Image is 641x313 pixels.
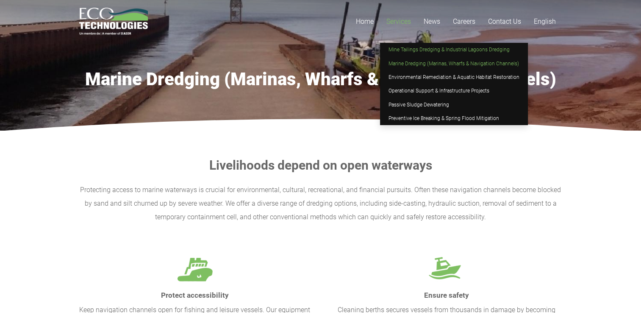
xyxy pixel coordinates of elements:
[380,84,528,98] a: Operational Support & Infrastructure Projects
[424,17,440,25] span: News
[380,56,528,70] a: Marine Dredging (Marinas, Wharfs & Navigation Channels)
[386,17,411,25] span: Services
[388,88,489,94] span: Operational Support & Infrastructure Projects
[380,43,528,56] a: Mine Tailings Dredging & Industrial Lagoons Dredging
[79,69,562,90] h1: Marine Dredging (Marinas, Wharfs & Navigation Channels)
[534,17,556,25] span: English
[388,61,519,67] span: Marine Dredging (Marinas, Wharfs & Navigation Channels)
[453,17,475,25] span: Careers
[79,183,562,224] p: Protecting access to marine waterways is crucial for environmental, cultural, recreational, and f...
[424,291,469,299] strong: Ensure safety
[79,8,148,35] a: logo_EcoTech_ASDR_RGB
[209,158,432,173] strong: Livelihoods depend on open waterways
[388,74,519,80] span: Environmental Remediation & Aquatic Habitat Restoration
[388,102,449,108] span: Passive Sludge Dewatering
[161,291,229,299] strong: Protect accessibility
[380,70,528,84] a: Environmental Remediation & Aquatic Habitat Restoration
[380,112,528,125] a: Preventive Ice Breaking & Spring Flood Mitigation
[388,115,499,121] span: Preventive Ice Breaking & Spring Flood Mitigation
[380,98,528,112] a: Passive Sludge Dewatering
[488,17,521,25] span: Contact Us
[388,47,510,53] span: Mine Tailings Dredging & Industrial Lagoons Dredging
[356,17,374,25] span: Home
